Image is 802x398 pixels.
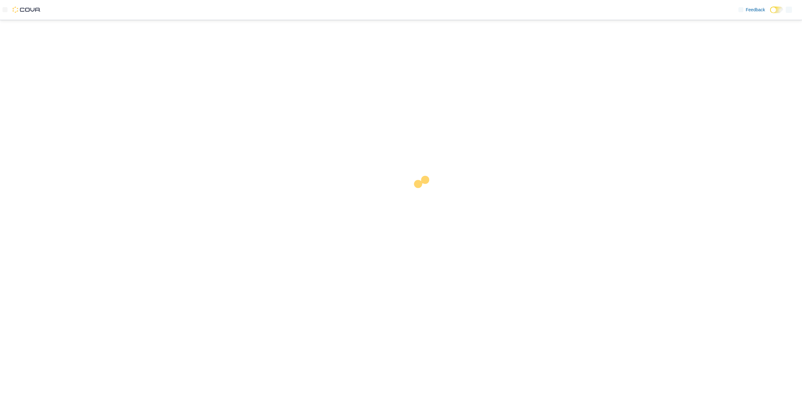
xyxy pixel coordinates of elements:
[736,3,768,16] a: Feedback
[13,7,41,13] img: Cova
[401,171,448,218] img: cova-loader
[746,7,765,13] span: Feedback
[770,7,783,13] input: Dark Mode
